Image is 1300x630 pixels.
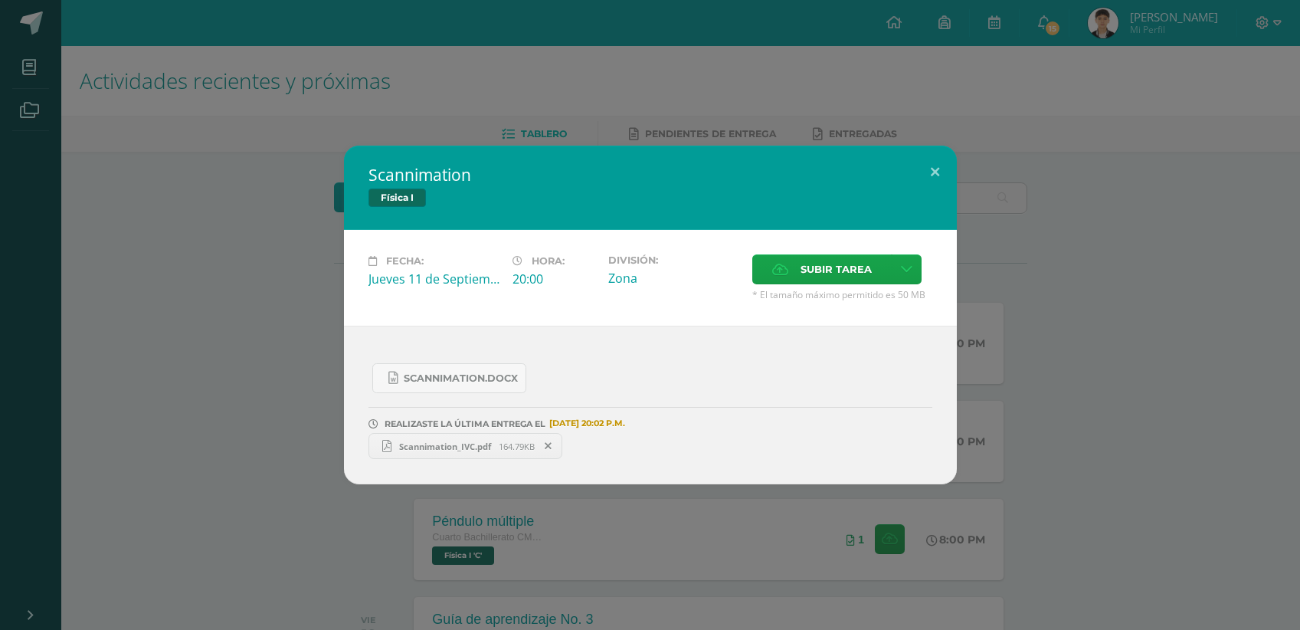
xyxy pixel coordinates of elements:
[608,270,740,287] div: Zona
[368,189,426,207] span: Física I
[545,423,625,424] span: [DATE] 20:02 P.M.
[608,254,740,266] label: División:
[512,271,596,287] div: 20:00
[368,271,500,287] div: Jueves 11 de Septiembre
[535,438,562,454] span: Remover entrega
[385,418,545,429] span: REALIZASTE LA ÚLTIMA ENTREGA EL
[391,441,499,452] span: Scannimation_IVC.pdf
[801,255,872,284] span: Subir tarea
[913,146,957,198] button: Close (Esc)
[404,372,518,385] span: Scannimation.docx
[752,288,932,301] span: * El tamaño máximo permitido es 50 MB
[368,433,563,459] a: Scannimation_IVC.pdf 164.79KB
[499,441,535,452] span: 164.79KB
[372,363,526,393] a: Scannimation.docx
[386,255,424,267] span: Fecha:
[532,255,565,267] span: Hora:
[368,164,932,185] h2: Scannimation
